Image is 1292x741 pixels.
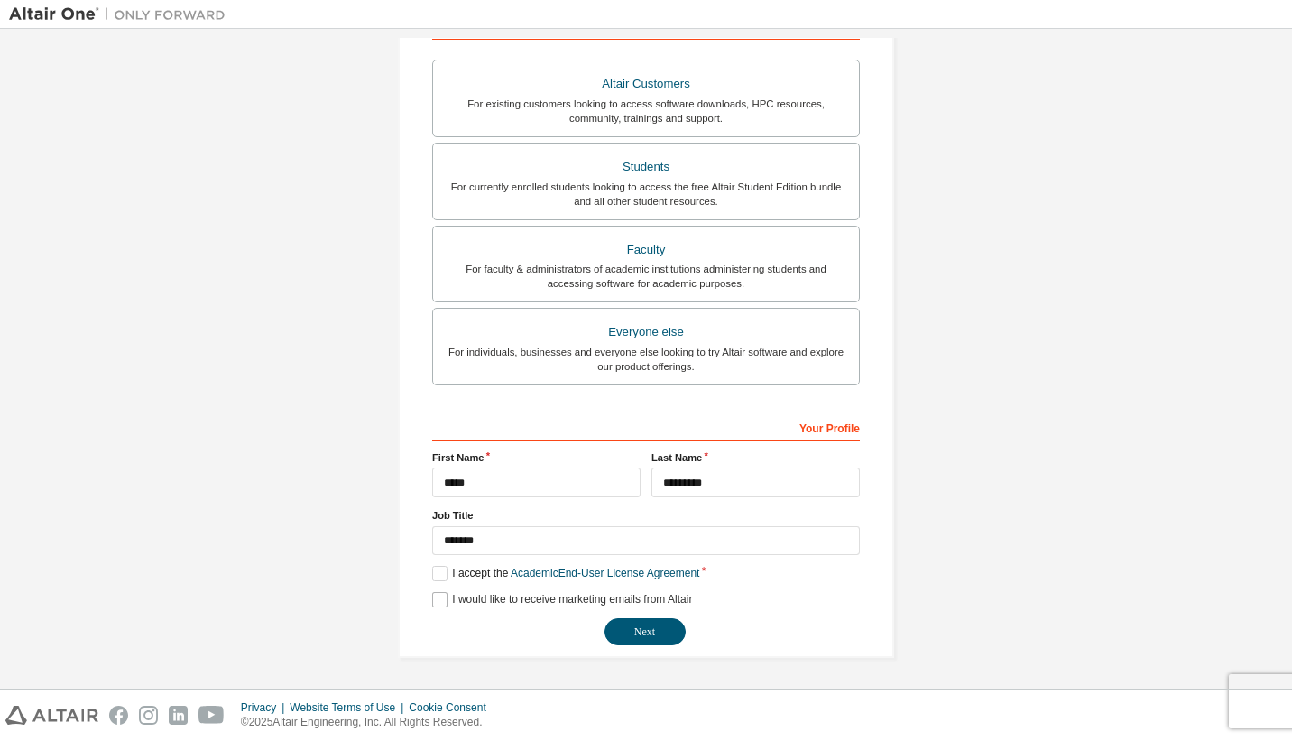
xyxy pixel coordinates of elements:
div: For faculty & administrators of academic institutions administering students and accessing softwa... [444,262,848,291]
label: I accept the [432,566,699,581]
div: Your Profile [432,412,860,441]
a: Academic End-User License Agreement [511,567,699,579]
img: Altair One [9,5,235,23]
div: For existing customers looking to access software downloads, HPC resources, community, trainings ... [444,97,848,125]
label: Job Title [432,508,860,523]
div: Everyone else [444,320,848,345]
div: Faculty [444,237,848,263]
img: instagram.svg [139,706,158,725]
img: linkedin.svg [169,706,188,725]
label: Last Name [651,450,860,465]
img: altair_logo.svg [5,706,98,725]
div: For currently enrolled students looking to access the free Altair Student Edition bundle and all ... [444,180,848,208]
button: Next [604,618,686,645]
p: © 2025 Altair Engineering, Inc. All Rights Reserved. [241,715,497,730]
label: I would like to receive marketing emails from Altair [432,592,692,607]
img: youtube.svg [198,706,225,725]
div: Website Terms of Use [290,700,409,715]
img: facebook.svg [109,706,128,725]
label: First Name [432,450,641,465]
div: For individuals, businesses and everyone else looking to try Altair software and explore our prod... [444,345,848,374]
div: Cookie Consent [409,700,496,715]
div: Students [444,154,848,180]
div: Altair Customers [444,71,848,97]
div: Privacy [241,700,290,715]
